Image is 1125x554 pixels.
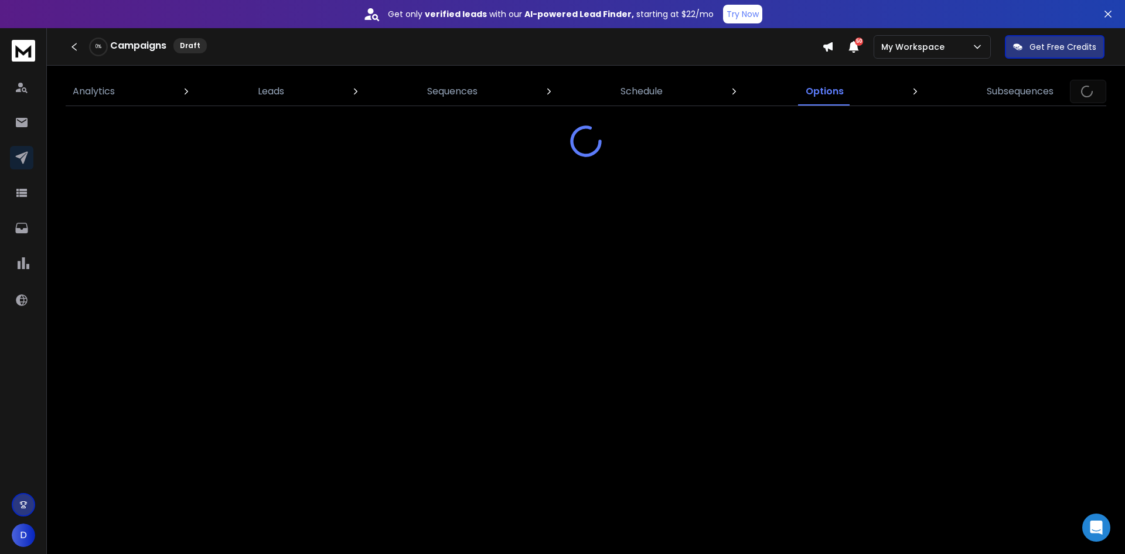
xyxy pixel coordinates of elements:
p: Subsequences [987,84,1054,98]
a: Schedule [613,77,670,106]
p: Analytics [73,84,115,98]
h1: Campaigns [110,39,166,53]
p: Leads [258,84,284,98]
div: Open Intercom Messenger [1082,514,1110,542]
strong: AI-powered Lead Finder, [524,8,634,20]
button: D [12,524,35,547]
p: 0 % [96,43,101,50]
p: Schedule [621,84,663,98]
p: Get only with our starting at $22/mo [388,8,714,20]
button: Get Free Credits [1005,35,1104,59]
p: My Workspace [881,41,949,53]
img: logo [12,40,35,62]
div: Draft [173,38,207,53]
p: Get Free Credits [1029,41,1096,53]
p: Options [806,84,844,98]
p: Try Now [727,8,759,20]
a: Subsequences [980,77,1061,106]
p: Sequences [427,84,478,98]
span: 50 [855,38,863,46]
a: Options [799,77,851,106]
button: Try Now [723,5,762,23]
a: Sequences [420,77,485,106]
a: Analytics [66,77,122,106]
a: Leads [251,77,291,106]
strong: verified leads [425,8,487,20]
